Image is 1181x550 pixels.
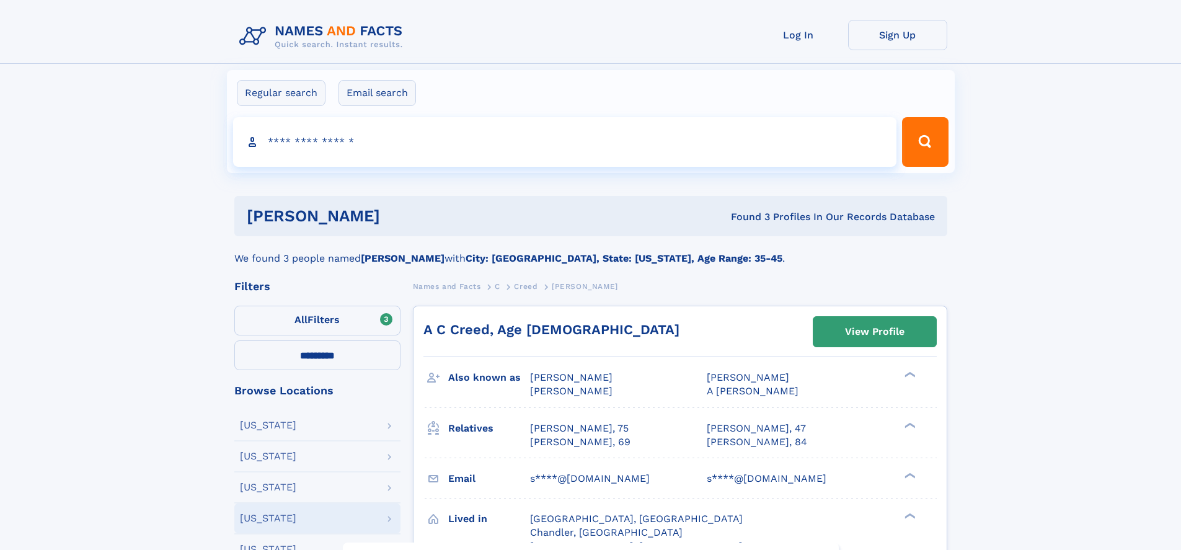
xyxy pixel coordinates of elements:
[237,80,325,106] label: Regular search
[514,278,537,294] a: Creed
[423,322,679,337] a: A C Creed, Age [DEMOGRAPHIC_DATA]
[749,20,848,50] a: Log In
[240,482,296,492] div: [US_STATE]
[813,317,936,347] a: View Profile
[361,252,445,264] b: [PERSON_NAME]
[247,208,555,224] h1: [PERSON_NAME]
[466,252,782,264] b: City: [GEOGRAPHIC_DATA], State: [US_STATE], Age Range: 35-45
[448,418,530,439] h3: Relatives
[448,508,530,530] h3: Lived in
[530,435,630,449] a: [PERSON_NAME], 69
[234,385,400,396] div: Browse Locations
[413,278,481,294] a: Names and Facts
[555,210,935,224] div: Found 3 Profiles In Our Records Database
[530,526,683,538] span: Chandler, [GEOGRAPHIC_DATA]
[234,306,400,335] label: Filters
[234,20,413,53] img: Logo Names and Facts
[233,117,897,167] input: search input
[514,282,537,291] span: Creed
[338,80,416,106] label: Email search
[707,435,807,449] a: [PERSON_NAME], 84
[707,422,806,435] a: [PERSON_NAME], 47
[902,117,948,167] button: Search Button
[901,471,916,479] div: ❯
[707,385,798,397] span: A [PERSON_NAME]
[552,282,618,291] span: [PERSON_NAME]
[530,422,629,435] a: [PERSON_NAME], 75
[530,513,743,525] span: [GEOGRAPHIC_DATA], [GEOGRAPHIC_DATA]
[240,420,296,430] div: [US_STATE]
[240,451,296,461] div: [US_STATE]
[448,367,530,388] h3: Also known as
[294,314,307,326] span: All
[448,468,530,489] h3: Email
[530,385,613,397] span: [PERSON_NAME]
[707,371,789,383] span: [PERSON_NAME]
[495,278,500,294] a: C
[901,371,916,379] div: ❯
[234,281,400,292] div: Filters
[901,512,916,520] div: ❯
[848,20,947,50] a: Sign Up
[234,236,947,266] div: We found 3 people named with .
[240,513,296,523] div: [US_STATE]
[845,317,905,346] div: View Profile
[495,282,500,291] span: C
[530,371,613,383] span: [PERSON_NAME]
[901,421,916,429] div: ❯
